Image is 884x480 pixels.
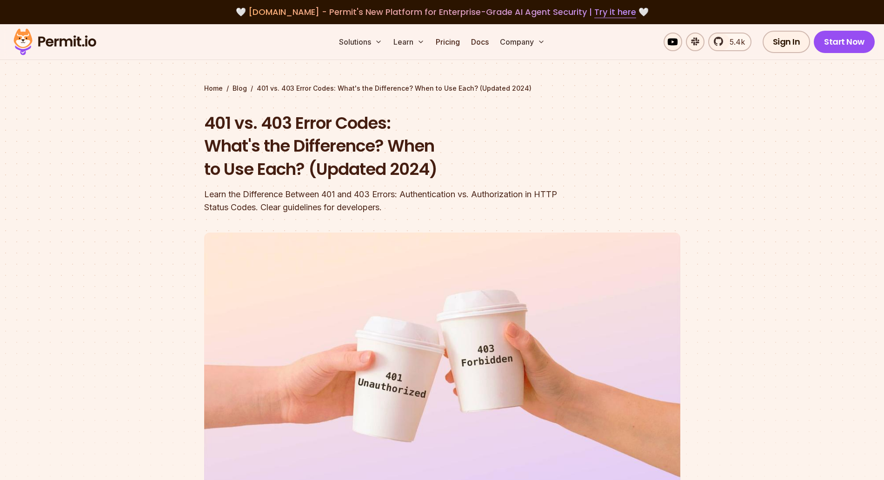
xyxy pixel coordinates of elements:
[594,6,636,18] a: Try it here
[204,112,561,181] h1: 401 vs. 403 Error Codes: What's the Difference? When to Use Each? (Updated 2024)
[432,33,464,51] a: Pricing
[390,33,428,51] button: Learn
[708,33,751,51] a: 5.4k
[814,31,875,53] a: Start Now
[204,84,223,93] a: Home
[204,188,561,214] div: Learn the Difference Between 401 and 403 Errors: Authentication vs. Authorization in HTTP Status ...
[204,84,680,93] div: / /
[335,33,386,51] button: Solutions
[467,33,492,51] a: Docs
[9,26,100,58] img: Permit logo
[248,6,636,18] span: [DOMAIN_NAME] - Permit's New Platform for Enterprise-Grade AI Agent Security |
[763,31,811,53] a: Sign In
[22,6,862,19] div: 🤍 🤍
[724,36,745,47] span: 5.4k
[496,33,549,51] button: Company
[233,84,247,93] a: Blog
